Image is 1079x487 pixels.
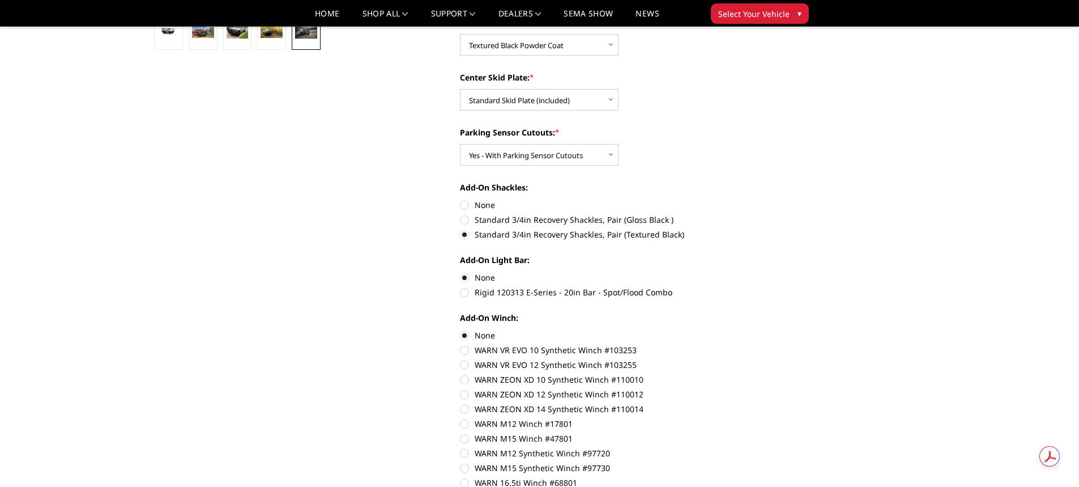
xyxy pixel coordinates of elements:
[460,447,773,459] label: WARN M12 Synthetic Winch #97720
[460,199,773,211] label: None
[261,24,283,39] img: 2015-2019 Chevrolet 2500-3500 - T2 Series - Extreme Front Bumper (receiver or winch)
[157,25,180,36] img: 2015-2019 Chevrolet 2500-3500 - T2 Series - Extreme Front Bumper (receiver or winch)
[460,433,773,444] label: WARN M15 Winch #47801
[460,228,773,240] label: Standard 3/4in Recovery Shackles, Pair (Textured Black)
[797,7,801,19] span: ▾
[460,181,773,193] label: Add-On Shackles:
[460,329,773,341] label: None
[460,272,773,283] label: None
[498,10,541,26] a: Dealers
[460,254,773,266] label: Add-On Light Bar:
[460,462,773,474] label: WARN M15 Synthetic Winch #97730
[192,24,214,39] img: 2015-2019 Chevrolet 2500-3500 - T2 Series - Extreme Front Bumper (receiver or winch)
[460,359,773,371] label: WARN VR EVO 12 Synthetic Winch #103255
[315,10,339,26] a: Home
[460,388,773,400] label: WARN ZEON XD 12 Synthetic Winch #110012
[460,286,773,298] label: Rigid 120313 E-Series - 20in Bar - Spot/Flood Combo
[460,374,773,386] label: WARN ZEON XD 10 Synthetic Winch #110010
[460,403,773,415] label: WARN ZEON XD 14 Synthetic Winch #110014
[431,10,476,26] a: Support
[460,344,773,356] label: WARN VR EVO 10 Synthetic Winch #103253
[460,71,773,83] label: Center Skid Plate:
[460,214,773,226] label: Standard 3/4in Recovery Shackles, Pair (Gloss Black )
[718,8,790,20] span: Select Your Vehicle
[362,10,408,26] a: shop all
[227,23,249,39] img: 2015-2019 Chevrolet 2500-3500 - T2 Series - Extreme Front Bumper (receiver or winch)
[460,312,773,324] label: Add-On Winch:
[564,10,613,26] a: SEMA Show
[460,126,773,138] label: Parking Sensor Cutouts:
[460,418,773,430] label: WARN M12 Winch #17801
[295,23,317,38] img: 2015-2019 Chevrolet 2500-3500 - T2 Series - Extreme Front Bumper (receiver or winch)
[636,10,659,26] a: News
[711,3,809,24] button: Select Your Vehicle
